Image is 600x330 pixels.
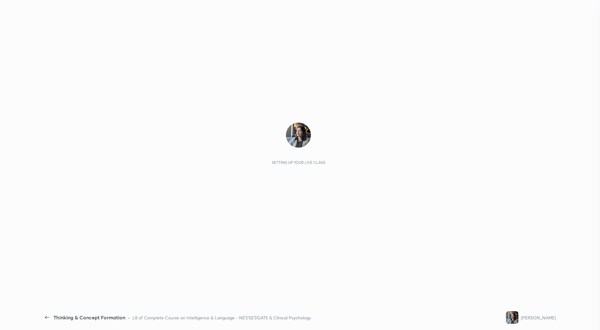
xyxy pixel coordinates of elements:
[286,123,311,148] img: e790fd2257ae49ebaec70e20e582d26a.jpg
[53,314,125,321] div: Thinking & Concept Formation
[272,160,325,165] div: Setting up your live class
[521,314,556,321] div: [PERSON_NAME]
[128,314,130,321] div: •
[132,314,311,321] div: L8 of Complete Course on Intelligence & Language - NET/SET/GATE & Clinical Psychology
[506,311,518,324] img: e790fd2257ae49ebaec70e20e582d26a.jpg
